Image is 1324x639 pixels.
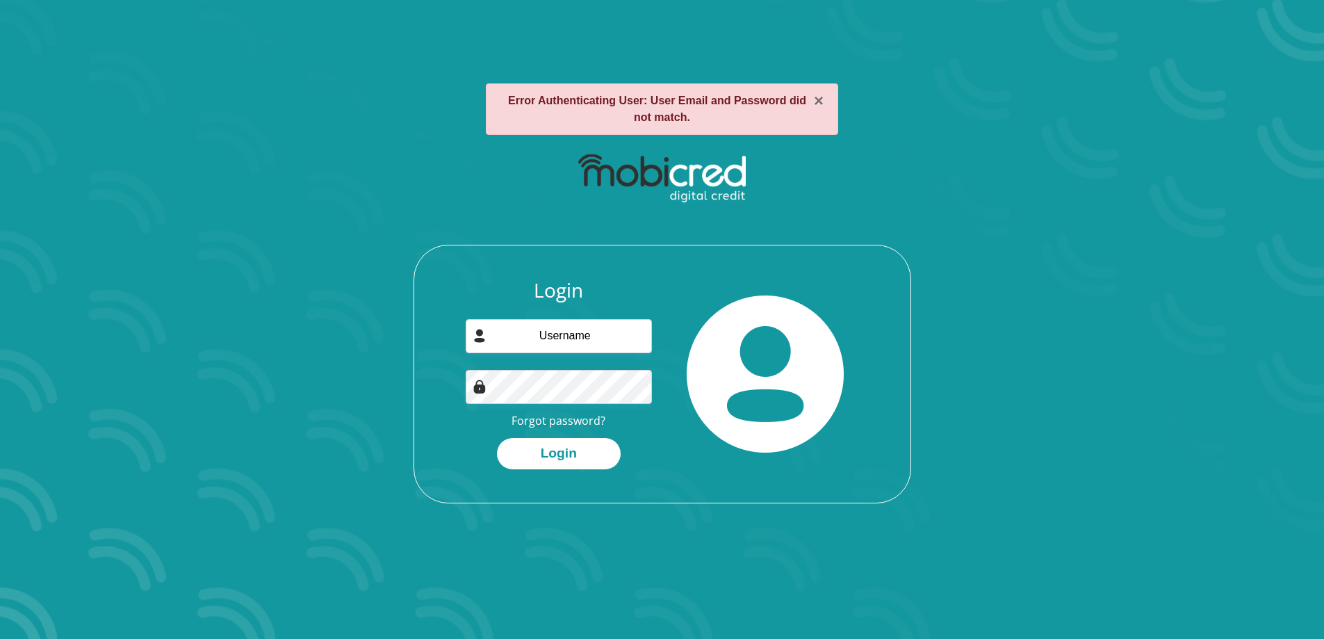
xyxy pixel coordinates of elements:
[466,279,652,302] h3: Login
[578,154,746,203] img: mobicred logo
[512,413,605,428] a: Forgot password?
[497,438,621,469] button: Login
[508,95,806,123] strong: Error Authenticating User: User Email and Password did not match.
[473,380,487,394] img: Image
[814,92,824,109] button: ×
[466,319,652,353] input: Username
[473,329,487,343] img: user-icon image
